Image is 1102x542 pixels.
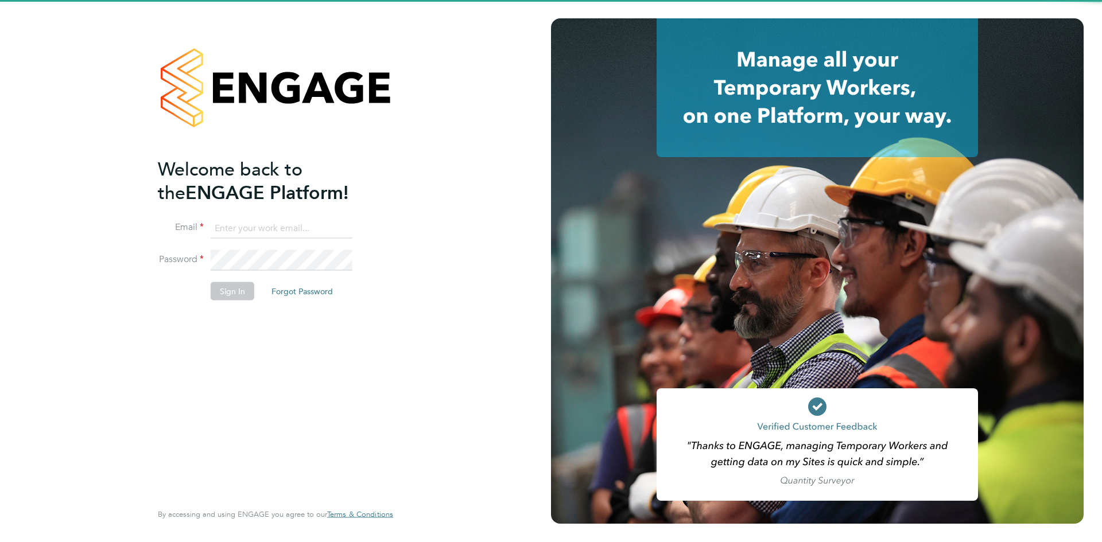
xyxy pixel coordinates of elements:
[158,509,393,519] span: By accessing and using ENGAGE you agree to our
[262,282,342,301] button: Forgot Password
[211,282,254,301] button: Sign In
[158,158,302,204] span: Welcome back to the
[211,218,352,239] input: Enter your work email...
[158,157,382,204] h2: ENGAGE Platform!
[327,510,393,519] a: Terms & Conditions
[158,254,204,266] label: Password
[158,221,204,233] label: Email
